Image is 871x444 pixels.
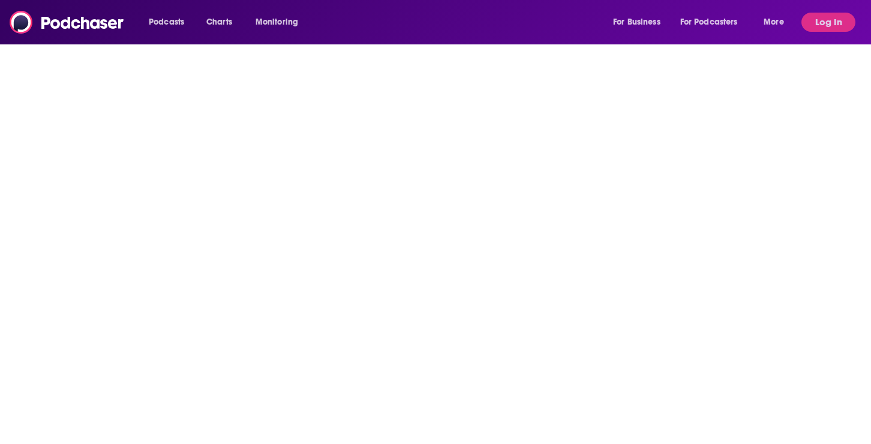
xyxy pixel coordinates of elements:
button: open menu [672,13,755,32]
span: For Business [613,14,660,31]
a: Charts [199,13,239,32]
span: Podcasts [149,14,184,31]
button: open menu [140,13,200,32]
span: Charts [206,14,232,31]
button: open menu [605,13,675,32]
button: open menu [247,13,314,32]
button: open menu [755,13,799,32]
button: Log In [801,13,855,32]
span: More [764,14,784,31]
span: For Podcasters [680,14,738,31]
img: Podchaser - Follow, Share and Rate Podcasts [10,11,125,34]
span: Monitoring [256,14,298,31]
